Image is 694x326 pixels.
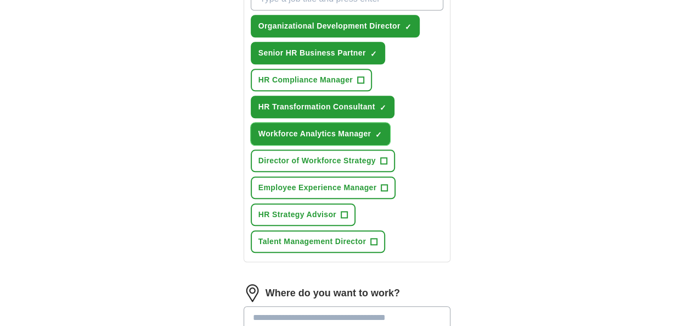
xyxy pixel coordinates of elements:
span: HR Transformation Consultant [258,101,375,113]
button: Organizational Development Director✓ [251,15,420,37]
span: Organizational Development Director [258,20,400,32]
span: Workforce Analytics Manager [258,128,371,140]
button: Senior HR Business Partner✓ [251,42,385,64]
label: Where do you want to work? [266,286,400,301]
span: Senior HR Business Partner [258,47,366,59]
span: ✓ [405,23,411,31]
button: Talent Management Director [251,230,385,253]
button: HR Transformation Consultant✓ [251,96,394,118]
span: HR Strategy Advisor [258,209,336,220]
span: HR Compliance Manager [258,74,353,86]
button: Director of Workforce Strategy [251,150,395,172]
span: Director of Workforce Strategy [258,155,376,167]
button: Employee Experience Manager [251,176,396,199]
span: ✓ [380,103,386,112]
button: Workforce Analytics Manager✓ [251,123,391,145]
button: HR Strategy Advisor [251,203,356,226]
span: Employee Experience Manager [258,182,377,194]
span: ✓ [370,49,377,58]
button: HR Compliance Manager [251,69,372,91]
span: Talent Management Director [258,236,366,247]
img: location.png [244,284,261,302]
span: ✓ [375,130,382,139]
